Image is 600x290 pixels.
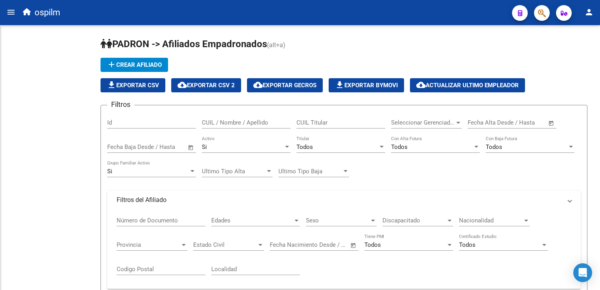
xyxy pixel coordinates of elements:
[267,41,285,49] span: (alt+a)
[459,241,476,248] span: Todos
[416,80,426,90] mat-icon: cloud_download
[35,4,60,21] span: ospilm
[211,217,293,224] span: Edades
[296,143,313,151] span: Todos
[107,143,139,151] input: Fecha inicio
[382,217,446,224] span: Discapacitado
[364,241,381,248] span: Todos
[107,82,159,89] span: Exportar CSV
[146,143,184,151] input: Fecha fin
[486,143,502,151] span: Todos
[253,82,316,89] span: Exportar GECROS
[107,61,162,68] span: Crear Afiliado
[306,217,370,224] span: Sexo
[202,143,207,151] span: Si
[410,78,525,92] button: Actualizar ultimo Empleador
[117,196,562,204] mat-panel-title: Filtros del Afiliado
[101,78,165,92] button: Exportar CSV
[335,80,344,90] mat-icon: file_download
[391,119,455,126] span: Seleccionar Gerenciador
[247,78,323,92] button: Exportar GECROS
[335,82,398,89] span: Exportar Bymovi
[459,217,523,224] span: Nacionalidad
[270,241,302,248] input: Fecha inicio
[547,119,556,128] button: Open calendar
[584,7,594,17] mat-icon: person
[309,241,347,248] input: Fecha fin
[391,143,408,151] span: Todos
[101,39,267,50] span: PADRON -> Afiliados Empadronados
[107,99,134,110] h3: Filtros
[187,143,196,152] button: Open calendar
[349,241,358,250] button: Open calendar
[6,7,16,17] mat-icon: menu
[107,209,581,288] div: Filtros del Afiliado
[177,82,235,89] span: Exportar CSV 2
[107,60,116,69] mat-icon: add
[507,119,545,126] input: Fecha fin
[107,168,112,175] span: Si
[202,168,265,175] span: Ultimo Tipo Alta
[416,82,519,89] span: Actualizar ultimo Empleador
[117,241,180,248] span: Provincia
[468,119,499,126] input: Fecha inicio
[107,80,116,90] mat-icon: file_download
[177,80,187,90] mat-icon: cloud_download
[171,78,241,92] button: Exportar CSV 2
[107,191,581,209] mat-expansion-panel-header: Filtros del Afiliado
[573,263,592,282] div: Open Intercom Messenger
[253,80,263,90] mat-icon: cloud_download
[101,58,168,72] button: Crear Afiliado
[278,168,342,175] span: Ultimo Tipo Baja
[193,241,257,248] span: Estado Civil
[329,78,404,92] button: Exportar Bymovi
